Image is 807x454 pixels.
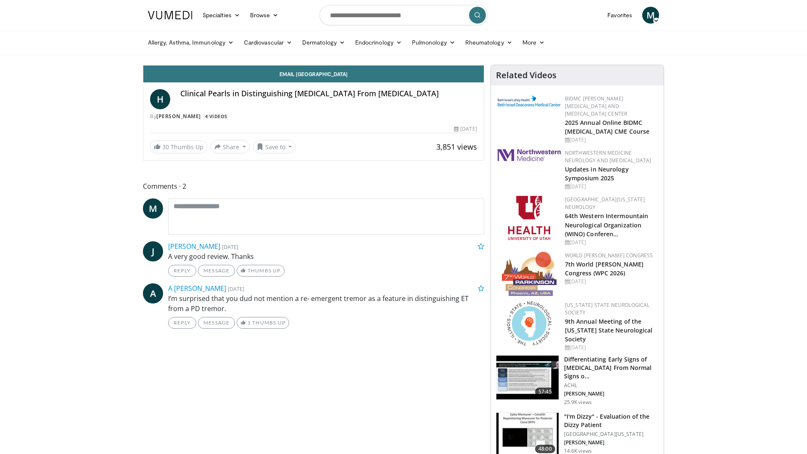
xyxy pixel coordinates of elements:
[150,140,207,153] a: 30 Thumbs Up
[150,89,170,109] a: H
[319,5,488,25] input: Search topics, interventions
[502,252,556,296] img: 16fe1da8-a9a0-4f15-bd45-1dd1acf19c34.png.150x105_q85_autocrop_double_scale_upscale_version-0.2.png
[565,239,657,246] div: [DATE]
[565,301,650,316] a: [US_STATE] State Neurological Society
[565,183,657,190] div: [DATE]
[222,243,238,251] small: [DATE]
[508,196,550,240] img: f6362829-b0a3-407d-a044-59546adfd345.png.150x105_q85_autocrop_double_scale_upscale_version-0.2.png
[565,260,643,277] a: 7th World [PERSON_NAME] Congress (WPC 2026)
[168,265,196,277] a: Reply
[156,113,201,120] a: [PERSON_NAME]
[239,34,297,51] a: Cardiovascular
[642,7,659,24] a: M
[168,317,196,329] a: Reply
[198,265,235,277] a: Message
[496,355,659,406] a: 57:45 Differentiating Early Signs of [MEDICAL_DATA] From Normal Signs o… ACHL [PERSON_NAME] 25.9K...
[460,34,517,51] a: Rheumatology
[565,212,649,238] a: 64th Western Intermountain Neurological Organization (WINO) Conferen…
[168,284,226,293] a: A [PERSON_NAME]
[602,7,637,24] a: Favorites
[565,344,657,351] div: [DATE]
[436,142,477,152] span: 3,851 views
[507,301,551,346] img: 71a8b48c-8850-4916-bbdd-e2f3ccf11ef9.png.150x105_q85_autocrop_double_scale_upscale_version-0.2.png
[143,181,484,192] span: Comments 2
[168,293,484,314] p: I’m surprised that you dud not mention a re- emergent tremor as a feature in distinguishing ET fr...
[517,34,550,51] a: More
[535,388,555,396] span: 57:45
[143,283,163,304] a: A
[565,278,657,285] div: [DATE]
[565,196,645,211] a: [GEOGRAPHIC_DATA][US_STATE] Neurology
[454,125,477,133] div: [DATE]
[496,70,556,80] h4: Related Videos
[168,251,484,261] p: A very good review. Thanks
[565,317,653,343] a: 9th Annual Meeting of the [US_STATE] State Neurological Society
[565,119,650,135] a: 2025 Annual Online BIDMC [MEDICAL_DATA] CME Course
[564,399,592,406] p: 25.9K views
[496,356,559,399] img: 599f3ee4-8b28-44a1-b622-e2e4fac610ae.150x105_q85_crop-smart_upscale.jpg
[237,317,289,329] a: 1 Thumbs Up
[564,439,659,446] p: [PERSON_NAME]
[202,113,230,120] a: 4 Videos
[245,7,284,24] a: Browse
[565,165,629,182] a: Updates in Neurology Symposium 2025
[565,149,651,164] a: Northwestern Medicine Neurology and [MEDICAL_DATA]
[180,89,477,98] h4: Clinical Pearls in Distinguishing [MEDICAL_DATA] From [MEDICAL_DATA]
[564,382,659,389] p: ACHL
[498,95,561,106] img: c96b19ec-a48b-46a9-9095-935f19585444.png.150x105_q85_autocrop_double_scale_upscale_version-0.2.png
[198,317,235,329] a: Message
[237,265,284,277] a: Thumbs Up
[564,355,659,380] h3: Differentiating Early Signs of [MEDICAL_DATA] From Normal Signs o…
[148,11,193,19] img: VuMedi Logo
[565,252,653,259] a: World [PERSON_NAME] Congress
[198,7,245,24] a: Specialties
[143,34,239,51] a: Allergy, Asthma, Immunology
[162,143,169,151] span: 30
[498,149,561,161] img: 2a462fb6-9365-492a-ac79-3166a6f924d8.png.150x105_q85_autocrop_double_scale_upscale_version-0.2.jpg
[564,412,659,429] h3: "I'm Dizzy" - Evaluation of the Dizzy Patient
[564,431,659,438] p: [GEOGRAPHIC_DATA][US_STATE]
[565,95,628,117] a: BIDMC [PERSON_NAME][MEDICAL_DATA] and [MEDICAL_DATA] Center
[228,285,244,293] small: [DATE]
[143,241,163,261] a: J
[407,34,460,51] a: Pulmonology
[297,34,350,51] a: Dermatology
[143,65,484,66] video-js: Video Player
[350,34,407,51] a: Endocrinology
[253,140,296,153] button: Save to
[168,242,220,251] a: [PERSON_NAME]
[535,445,555,453] span: 48:00
[565,136,657,144] div: [DATE]
[143,66,484,82] a: Email [GEOGRAPHIC_DATA]
[564,391,659,397] p: [PERSON_NAME]
[143,198,163,219] a: M
[248,319,251,326] span: 1
[150,113,477,120] div: By
[211,140,250,153] button: Share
